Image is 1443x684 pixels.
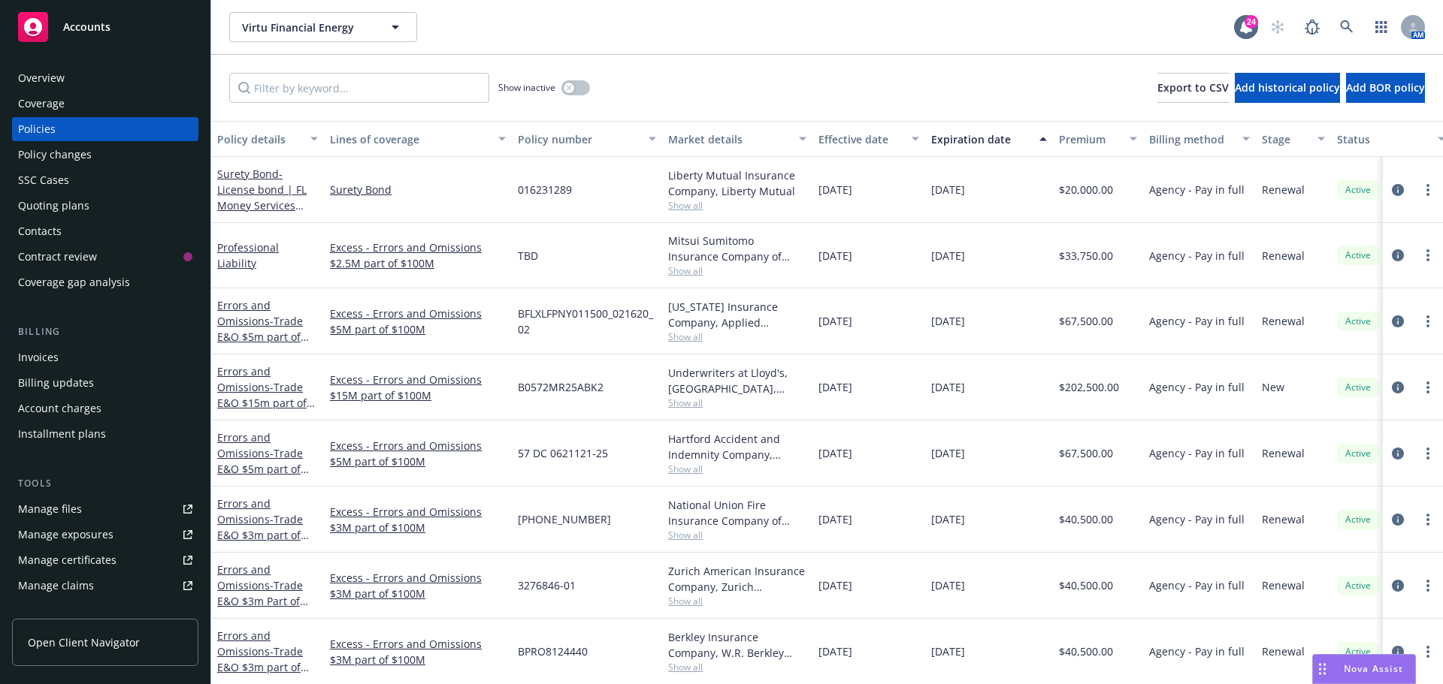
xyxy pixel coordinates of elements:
div: Invoices [18,345,59,369]
span: [DATE] [931,511,965,527]
div: National Union Fire Insurance Company of [GEOGRAPHIC_DATA], [GEOGRAPHIC_DATA], AIG [668,497,806,529]
input: Filter by keyword... [229,73,489,103]
a: more [1419,181,1437,199]
a: circleInformation [1389,511,1407,529]
span: [DATE] [818,445,852,461]
a: Account charges [12,396,198,420]
span: [DATE] [931,379,965,395]
div: Drag to move [1313,655,1332,683]
span: - Trade E&O $3m part of $100m [217,512,309,558]
span: - Trade E&O $5m part of $100m [217,446,309,492]
a: Policies [12,117,198,141]
div: Account charges [18,396,101,420]
div: Billing [12,324,198,339]
a: Errors and Omissions [217,430,303,492]
span: [DATE] [931,248,965,264]
div: Manage claims [18,574,94,598]
span: Active [1343,249,1373,262]
a: Search [1332,12,1362,42]
a: Manage exposures [12,523,198,547]
span: Add historical policy [1235,80,1340,95]
a: Errors and Omissions [217,364,307,426]
div: Overview [18,66,65,90]
div: Expiration date [931,131,1030,147]
span: [DATE] [818,182,852,197]
span: Show all [668,330,806,343]
span: Renewal [1262,643,1305,659]
span: $40,500.00 [1059,511,1113,527]
span: Show all [668,396,806,409]
span: Agency - Pay in full [1149,182,1245,197]
span: BPRO8124440 [518,643,588,659]
a: Quoting plans [12,194,198,218]
span: $20,000.00 [1059,182,1113,197]
span: [PHONE_NUMBER] [518,511,611,527]
a: Errors and Omissions [217,562,303,624]
span: $40,500.00 [1059,577,1113,593]
a: circleInformation [1389,577,1407,595]
span: 3276846-01 [518,577,576,593]
span: [DATE] [818,379,852,395]
a: Billing updates [12,371,198,395]
a: more [1419,312,1437,330]
span: [DATE] [818,577,852,593]
span: [DATE] [818,511,852,527]
a: Excess - Errors and Omissions $3M part of $100M [330,504,506,535]
div: Coverage [18,92,65,116]
a: Professional Liability [217,240,279,270]
span: B0572MR25ABK2 [518,379,604,395]
button: Premium [1053,121,1143,157]
span: Renewal [1262,511,1305,527]
span: Active [1343,447,1373,460]
div: Installment plans [18,422,106,446]
span: $67,500.00 [1059,445,1113,461]
a: Installment plans [12,422,198,446]
span: Show all [668,661,806,673]
span: Accounts [63,21,110,33]
a: circleInformation [1389,246,1407,264]
button: Expiration date [925,121,1053,157]
span: Active [1343,381,1373,394]
button: Export to CSV [1157,73,1229,103]
a: Errors and Omissions [217,298,303,360]
a: Report a Bug [1297,12,1327,42]
div: Underwriters at Lloyd's, [GEOGRAPHIC_DATA], Lloyd's of [GEOGRAPHIC_DATA], Tysers Insurance Broker... [668,365,806,396]
div: Premium [1059,131,1121,147]
span: Active [1343,645,1373,658]
a: SSC Cases [12,168,198,192]
span: Active [1343,579,1373,592]
span: [DATE] [931,445,965,461]
a: more [1419,577,1437,595]
span: [DATE] [931,577,965,593]
div: Billing method [1149,131,1233,147]
div: Hartford Accident and Indemnity Company, Hartford Insurance Group [668,431,806,463]
span: Show all [668,199,806,212]
div: Contract review [18,245,97,269]
button: Add historical policy [1235,73,1340,103]
div: Manage BORs [18,599,89,623]
span: Show all [668,595,806,607]
span: New [1262,379,1284,395]
span: [DATE] [818,248,852,264]
div: Policies [18,117,56,141]
span: Active [1343,513,1373,526]
a: circleInformation [1389,444,1407,463]
span: Show all [668,529,806,541]
a: circleInformation [1389,378,1407,396]
div: Berkley Insurance Company, W.R. Berkley Corporation [668,629,806,661]
button: Effective date [812,121,925,157]
div: Manage certificates [18,548,116,572]
span: Show all [668,264,806,277]
button: Add BOR policy [1346,73,1425,103]
div: Policy number [518,131,640,147]
div: Contacts [18,219,62,243]
a: circleInformation [1389,312,1407,330]
a: Switch app [1366,12,1396,42]
span: [DATE] [931,182,965,197]
a: more [1419,246,1437,264]
div: Policy details [217,131,301,147]
a: Coverage [12,92,198,116]
a: Coverage gap analysis [12,270,198,294]
span: [DATE] [931,643,965,659]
